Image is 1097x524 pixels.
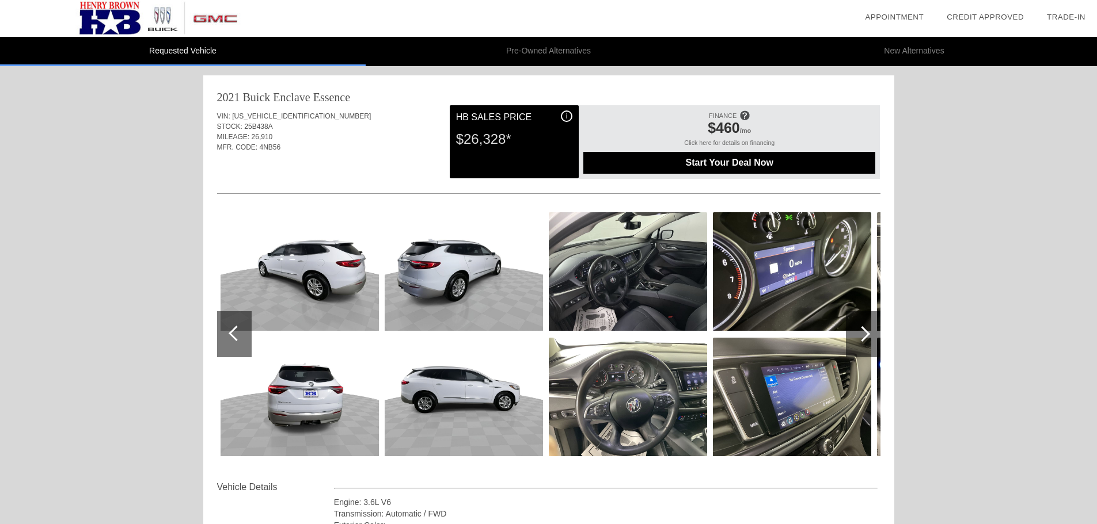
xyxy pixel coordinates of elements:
div: Engine: 3.6L V6 [334,496,878,508]
img: 15.jpg [877,338,1035,456]
div: Quoted on [DATE] 9:53:49 AM [217,159,880,178]
div: Vehicle Details [217,480,334,494]
span: VIN: [217,112,230,120]
span: 26,910 [252,133,273,141]
div: HB Sales Price [456,110,572,124]
img: 14.jpg [877,212,1035,331]
div: Click here for details on financing [583,139,875,152]
a: Trade-In [1047,13,1085,21]
a: Appointment [865,13,924,21]
span: 25B438A [244,123,272,131]
span: 4NB56 [260,143,281,151]
img: 6.jpg [221,212,379,331]
li: New Alternatives [731,37,1097,66]
span: $460 [708,120,740,136]
span: FINANCE [709,112,737,119]
div: /mo [589,120,870,139]
img: 10.jpg [549,212,707,331]
img: 12.jpg [713,212,871,331]
span: MILEAGE: [217,133,250,141]
span: Start Your Deal Now [598,158,861,168]
div: Transmission: Automatic / FWD [334,508,878,519]
img: 11.jpg [549,338,707,456]
span: i [566,112,568,120]
span: MFR. CODE: [217,143,258,151]
li: Pre-Owned Alternatives [366,37,731,66]
span: [US_VEHICLE_IDENTIFICATION_NUMBER] [232,112,371,120]
div: Essence [313,89,350,105]
img: 13.jpg [713,338,871,456]
img: 9.jpg [385,338,543,456]
img: 8.jpg [385,212,543,331]
div: $26,328* [456,124,572,154]
a: Credit Approved [947,13,1024,21]
div: 2021 Buick Enclave [217,89,310,105]
img: 7.jpg [221,338,379,456]
span: STOCK: [217,123,242,131]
